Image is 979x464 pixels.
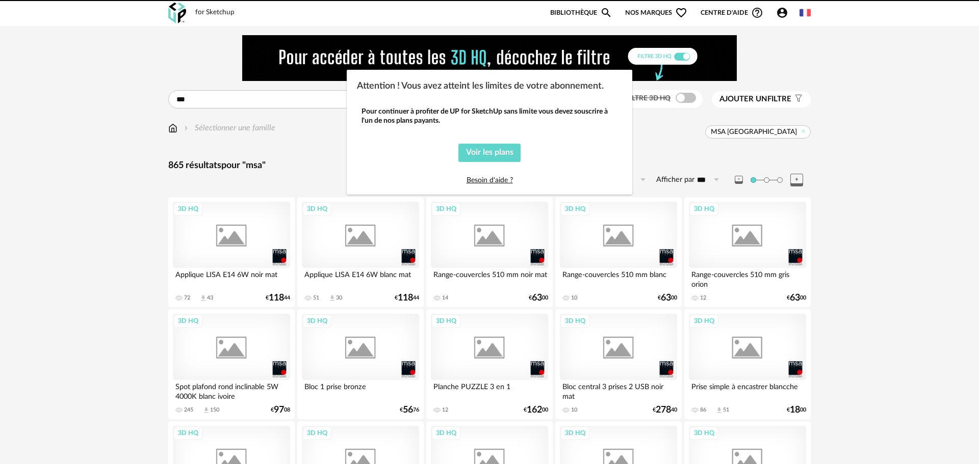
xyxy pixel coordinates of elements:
[467,177,513,184] a: Besoin d'aide ?
[458,144,521,162] button: Voir les plans
[466,148,513,156] span: Voir les plans
[347,70,632,195] div: dialog
[362,107,617,125] div: Pour continuer à profiter de UP for SketchUp sans limite vous devez souscrire à l'un de nos plans...
[357,81,604,91] span: Attention ! Vous avez atteint les limites de votre abonnement.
